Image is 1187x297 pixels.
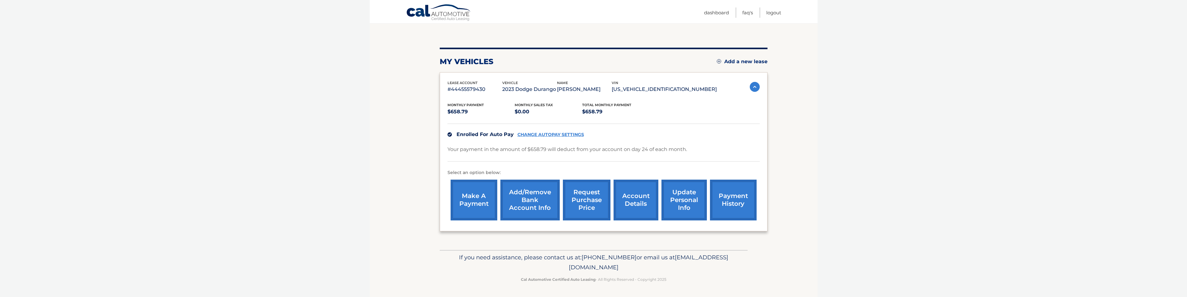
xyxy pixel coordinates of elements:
[406,4,471,22] a: Cal Automotive
[612,85,717,94] p: [US_VEHICLE_IDENTIFICATION_NUMBER]
[451,180,497,220] a: make a payment
[440,57,494,66] h2: my vehicles
[500,180,560,220] a: Add/Remove bank account info
[447,107,515,116] p: $658.79
[661,180,707,220] a: update personal info
[517,132,584,137] a: CHANGE AUTOPAY SETTINGS
[563,180,610,220] a: request purchase price
[447,103,484,107] span: Monthly Payment
[521,277,596,282] strong: Cal Automotive Certified Auto Leasing
[582,103,631,107] span: Total Monthly Payment
[612,81,618,85] span: vin
[717,59,721,64] img: add.svg
[447,145,687,154] p: Your payment in the amount of $658.79 will deduct from your account on day 24 of each month.
[557,81,568,85] span: name
[515,103,553,107] span: Monthly sales Tax
[717,59,767,65] a: Add a new lease
[766,7,781,18] a: Logout
[557,85,612,94] p: [PERSON_NAME]
[704,7,729,18] a: Dashboard
[447,85,502,94] p: #44455579430
[447,81,478,85] span: lease account
[447,132,452,137] img: check.svg
[502,85,557,94] p: 2023 Dodge Durango
[582,254,637,261] span: [PHONE_NUMBER]
[742,7,753,18] a: FAQ's
[502,81,518,85] span: vehicle
[444,252,744,272] p: If you need assistance, please contact us at: or email us at
[710,180,757,220] a: payment history
[750,82,760,92] img: accordion-active.svg
[447,169,760,177] p: Select an option below:
[515,107,582,116] p: $0.00
[582,107,650,116] p: $658.79
[444,276,744,283] p: - All Rights Reserved - Copyright 2025
[614,180,658,220] a: account details
[457,131,514,137] span: Enrolled For Auto Pay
